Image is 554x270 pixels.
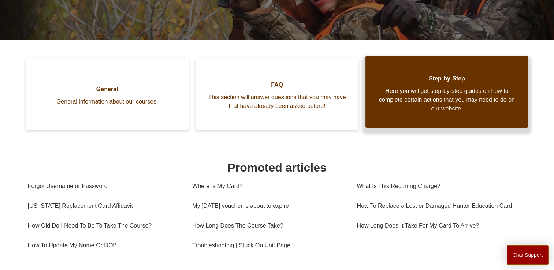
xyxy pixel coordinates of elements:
a: General General information about our courses! [26,58,189,130]
a: FAQ This section will answer questions that you may have that have already been asked before! [196,58,358,130]
a: Troubleshooting | Stuck On Unit Page [192,236,346,255]
a: How Long Does It Take For My Card To Arrive? [357,216,521,236]
a: Step-by-Step Here you will get step-by-step guides on how to complete certain actions that you ma... [365,56,528,128]
span: This section will answer questions that you may have that have already been asked before! [207,93,347,110]
a: My [DATE] voucher is about to expire [192,196,346,216]
a: [US_STATE] Replacement Card Affidavit [28,196,181,216]
span: Here you will get step-by-step guides on how to complete certain actions that you may need to do ... [376,87,517,113]
a: Where Is My Card? [192,176,346,196]
a: How To Update My Name Or DOB [28,236,181,255]
button: Chat Support [507,245,549,265]
a: How To Replace a Lost or Damaged Hunter Education Card [357,196,521,216]
span: FAQ [207,80,347,89]
h1: Promoted articles [28,159,527,176]
a: What Is This Recurring Charge? [357,176,521,196]
span: Step-by-Step [376,74,517,83]
span: General information about our courses! [37,97,178,106]
a: How Long Does The Course Take? [192,216,346,236]
a: How Old Do I Need To Be To Take The Course? [28,216,181,236]
a: Forgot Username or Password [28,176,181,196]
span: General [37,85,178,94]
